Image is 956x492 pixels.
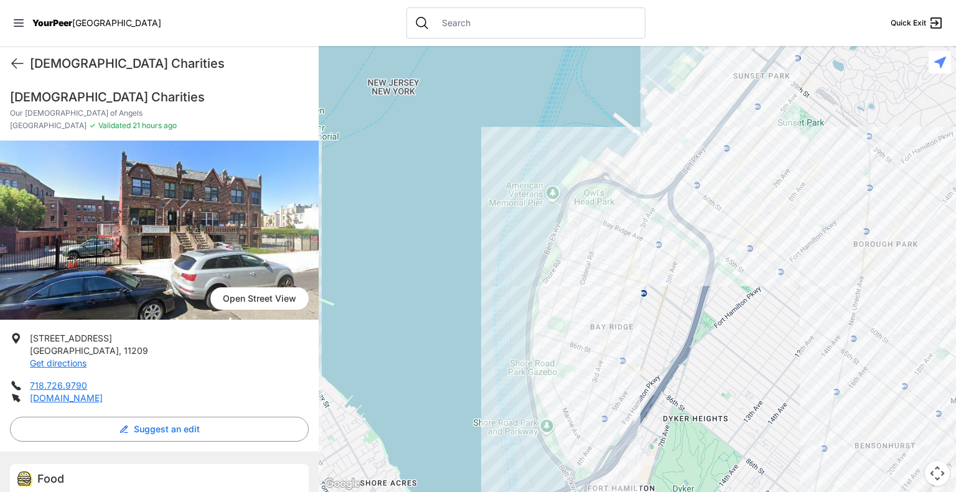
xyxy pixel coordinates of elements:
[30,358,87,368] a: Get directions
[10,121,87,131] span: [GEOGRAPHIC_DATA]
[10,417,309,442] button: Suggest an edit
[30,345,119,356] span: [GEOGRAPHIC_DATA]
[434,17,637,29] input: Search
[134,423,200,435] span: Suggest an edit
[32,17,72,28] span: YourPeer
[30,333,112,343] span: [STREET_ADDRESS]
[10,88,309,106] h1: [DEMOGRAPHIC_DATA] Charities
[131,121,177,130] span: 21 hours ago
[30,392,103,403] a: [DOMAIN_NAME]
[98,121,131,130] span: Validated
[72,17,161,28] span: [GEOGRAPHIC_DATA]
[925,461,950,486] button: Map camera controls
[891,16,944,30] a: Quick Exit
[32,19,161,27] a: YourPeer[GEOGRAPHIC_DATA]
[210,287,309,310] span: Open Street View
[322,476,363,492] a: Open this area in Google Maps (opens a new window)
[119,345,121,356] span: ,
[30,380,87,391] a: 718.726.9790
[124,345,148,356] span: 11209
[30,55,309,72] h1: [DEMOGRAPHIC_DATA] Charities
[89,121,96,131] span: ✓
[891,18,926,28] span: Quick Exit
[37,472,64,485] span: Food
[322,476,363,492] img: Google
[10,108,309,118] p: Our [DEMOGRAPHIC_DATA] of Angels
